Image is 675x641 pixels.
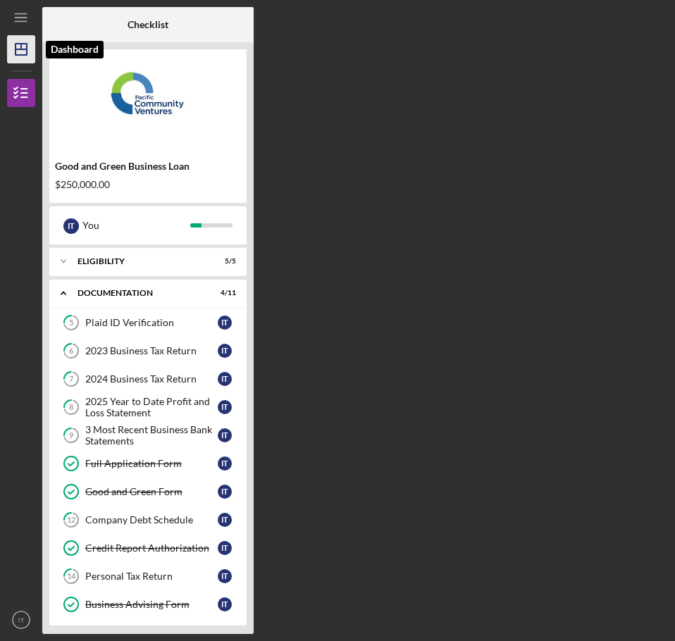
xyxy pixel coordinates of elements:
[69,375,74,384] tspan: 7
[82,213,190,237] div: You
[56,421,240,449] a: 93 Most Recent Business Bank StatementsIT
[85,458,218,469] div: Full Application Form
[63,218,79,234] div: I T
[218,344,232,358] div: I T
[56,449,240,478] a: Full Application FormIT
[85,486,218,497] div: Good and Green Form
[56,562,240,590] a: 14Personal Tax ReturnIT
[7,606,35,634] button: IT
[67,572,76,581] tspan: 14
[56,590,240,618] a: Business Advising FormIT
[218,513,232,527] div: I T
[55,161,241,172] div: Good and Green Business Loan
[69,318,73,328] tspan: 5
[85,571,218,582] div: Personal Tax Return
[69,347,74,356] tspan: 6
[218,456,232,471] div: I T
[85,542,218,554] div: Credit Report Authorization
[85,514,218,525] div: Company Debt Schedule
[78,257,201,266] div: Eligibility
[49,56,247,141] img: Product logo
[218,372,232,386] div: I T
[128,19,168,30] b: Checklist
[56,393,240,421] a: 82025 Year to Date Profit and Loss StatementIT
[69,403,73,412] tspan: 8
[85,424,218,447] div: 3 Most Recent Business Bank Statements
[69,431,74,440] tspan: 9
[56,478,240,506] a: Good and Green FormIT
[85,345,218,356] div: 2023 Business Tax Return
[218,569,232,583] div: I T
[218,400,232,414] div: I T
[56,337,240,365] a: 62023 Business Tax ReturnIT
[56,506,240,534] a: 12Company Debt ScheduleIT
[211,257,236,266] div: 5 / 5
[85,373,218,385] div: 2024 Business Tax Return
[218,597,232,611] div: I T
[67,516,75,525] tspan: 12
[56,365,240,393] a: 72024 Business Tax ReturnIT
[18,616,25,624] text: IT
[218,485,232,499] div: I T
[218,316,232,330] div: I T
[218,541,232,555] div: I T
[56,534,240,562] a: Credit Report AuthorizationIT
[55,179,241,190] div: $250,000.00
[85,317,218,328] div: Plaid ID Verification
[78,289,201,297] div: Documentation
[85,396,218,418] div: 2025 Year to Date Profit and Loss Statement
[56,309,240,337] a: 5Plaid ID VerificationIT
[218,428,232,442] div: I T
[211,289,236,297] div: 4 / 11
[85,599,218,610] div: Business Advising Form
